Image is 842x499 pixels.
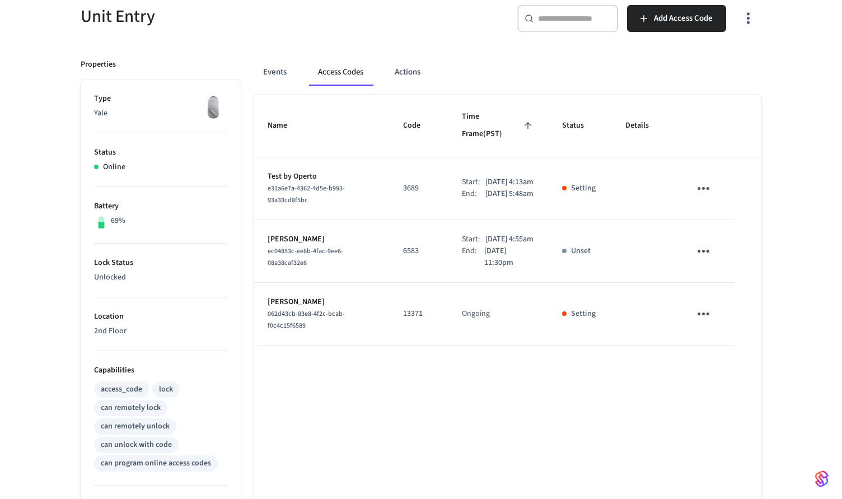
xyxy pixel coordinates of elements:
span: Details [625,117,663,134]
span: 062d43cb-83e8-4f2c-bcab-f0c4c15f6589 [268,309,345,330]
p: 69% [111,215,125,227]
div: can remotely unlock [101,421,170,432]
div: End: [462,245,484,269]
span: Code [403,117,435,134]
p: Test by Operto [268,171,376,183]
div: can program online access codes [101,458,211,469]
p: [DATE] 4:13am [485,176,534,188]
h5: Unit Entry [81,5,414,28]
div: access_code [101,384,142,395]
span: e31a6e7a-4362-4d5e-b993-93a33cd8f5bc [268,184,345,205]
div: Start: [462,176,485,188]
p: Yale [94,108,227,119]
p: [DATE] 4:55am [485,234,534,245]
p: 6583 [403,245,435,257]
img: SeamLogoGradient.69752ec5.svg [815,470,829,488]
span: Status [562,117,598,134]
button: Add Access Code [627,5,726,32]
span: ec04853c-ee8b-4fac-9ee6-08a38caf32e6 [268,246,343,268]
table: sticky table [254,95,761,346]
p: 13371 [403,308,435,320]
span: Time Frame(PST) [462,108,535,143]
div: can unlock with code [101,439,172,451]
img: August Wifi Smart Lock 3rd Gen, Silver, Front [199,93,227,121]
div: can remotely lock [101,402,161,414]
span: Name [268,117,302,134]
p: Battery [94,200,227,212]
div: lock [159,384,173,395]
button: Events [254,59,296,86]
p: Type [94,93,227,105]
div: End: [462,188,485,200]
p: Unset [571,245,591,257]
p: Location [94,311,227,323]
p: Properties [81,59,116,71]
p: 2nd Floor [94,325,227,337]
button: Access Codes [309,59,372,86]
div: ant example [254,59,761,86]
p: Status [94,147,227,158]
p: [PERSON_NAME] [268,234,376,245]
p: Lock Status [94,257,227,269]
p: Setting [571,183,596,194]
button: Actions [386,59,429,86]
div: Start: [462,234,485,245]
p: Unlocked [94,272,227,283]
p: 3689 [403,183,435,194]
p: [DATE] 5:48am [485,188,534,200]
p: Online [103,161,125,173]
p: Capabilities [94,365,227,376]
p: [PERSON_NAME] [268,296,376,308]
td: Ongoing [448,283,548,346]
p: [DATE] 11:30pm [484,245,535,269]
p: Setting [571,308,596,320]
span: Add Access Code [654,11,713,26]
